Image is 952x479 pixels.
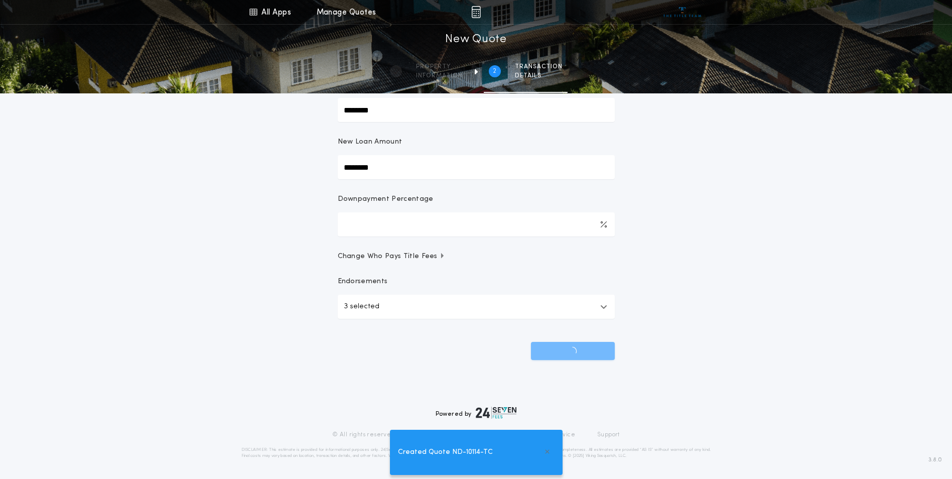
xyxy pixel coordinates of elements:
p: 3 selected [344,301,379,313]
h2: 2 [493,67,496,75]
span: information [416,72,463,80]
h1: New Quote [445,32,506,48]
span: Change Who Pays Title Fees [338,252,446,262]
p: Downpayment Percentage [338,194,434,204]
input: Downpayment Percentage [338,212,615,236]
p: New Loan Amount [338,137,402,147]
img: vs-icon [663,7,701,17]
button: Change Who Pays Title Fees [338,252,615,262]
input: Sale Price [338,98,615,122]
button: 3 selected [338,295,615,319]
span: Property [416,63,463,71]
input: New Loan Amount [338,155,615,179]
div: Powered by [436,407,517,419]
p: Endorsements [338,277,615,287]
span: Created Quote ND-10114-TC [398,447,493,458]
img: img [471,6,481,18]
img: logo [476,407,517,419]
span: Transaction [515,63,563,71]
span: details [515,72,563,80]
